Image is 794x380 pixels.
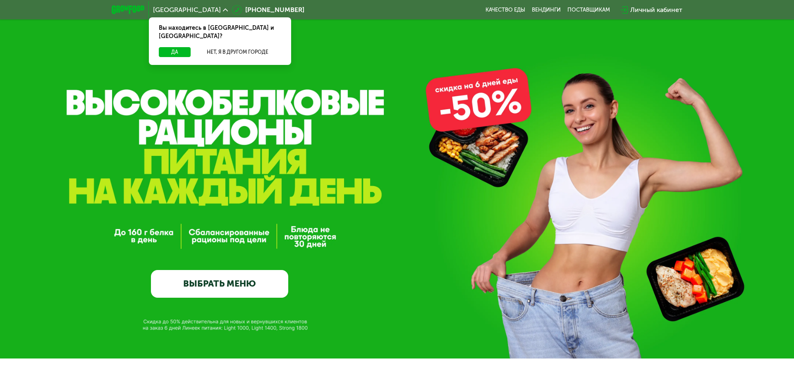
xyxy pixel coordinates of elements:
[151,270,288,298] a: ВЫБРАТЬ МЕНЮ
[232,5,304,15] a: [PHONE_NUMBER]
[194,47,281,57] button: Нет, я в другом городе
[630,5,682,15] div: Личный кабинет
[153,7,221,13] span: [GEOGRAPHIC_DATA]
[567,7,610,13] div: поставщикам
[532,7,561,13] a: Вендинги
[159,47,191,57] button: Да
[485,7,525,13] a: Качество еды
[149,17,291,47] div: Вы находитесь в [GEOGRAPHIC_DATA] и [GEOGRAPHIC_DATA]?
